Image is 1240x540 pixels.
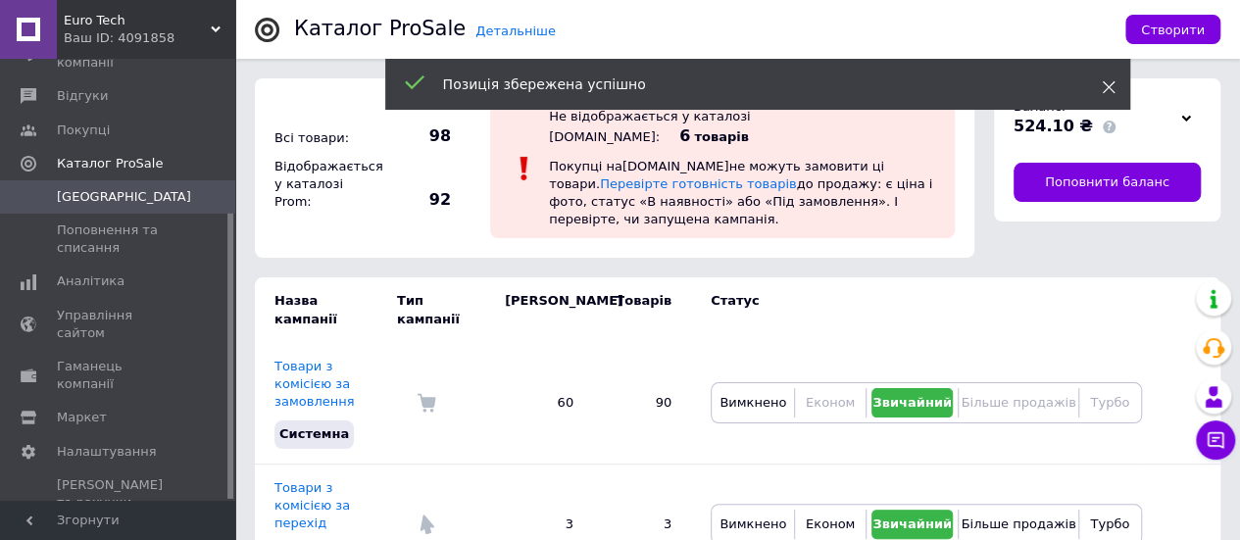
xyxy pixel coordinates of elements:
span: Більше продажів [961,395,1075,410]
td: Товарів [593,277,691,342]
button: Економ [800,388,860,417]
span: Управління сайтом [57,307,181,342]
button: Вимкнено [717,510,789,539]
td: Назва кампанії [255,277,397,342]
button: Більше продажів [964,388,1072,417]
span: Турбо [1090,395,1129,410]
span: товарів [694,129,748,144]
span: Системна [279,426,349,441]
div: Відображається у каталозі Prom: [270,153,377,217]
td: 90 [593,343,691,464]
span: Звичайний [872,516,952,531]
img: :exclamation: [510,154,539,183]
button: Вимкнено [717,388,789,417]
button: Звичайний [871,388,954,417]
span: 524.10 ₴ [1014,117,1093,135]
img: Комісія за замовлення [417,393,436,413]
span: 92 [382,189,451,211]
span: Маркет [57,409,107,426]
button: Створити [1125,15,1220,44]
span: Покупці [57,122,110,139]
button: Турбо [1084,388,1136,417]
span: Відгуки [57,87,108,105]
div: Каталог ProSale [294,19,466,39]
span: Економ [806,395,855,410]
a: Детальніше [475,24,556,38]
span: Поповнення та списання [57,221,181,257]
a: Перевірте готовність товарів [600,176,797,191]
span: 98 [382,125,451,147]
span: Створити [1141,23,1205,37]
td: 60 [485,343,593,464]
span: Каталог ProSale [57,155,163,172]
span: Вимкнено [719,395,786,410]
a: Товари з комісією за замовлення [274,359,354,409]
span: Поповнити баланс [1045,173,1169,191]
td: Статус [691,277,1142,342]
span: Налаштування [57,443,157,461]
button: Турбо [1084,510,1136,539]
span: Вимкнено [719,516,786,531]
img: Комісія за перехід [417,515,436,534]
span: Більше продажів [961,516,1075,531]
a: Поповнити баланс [1014,163,1201,202]
td: [PERSON_NAME] [485,277,593,342]
span: Euro Tech [64,12,211,29]
span: Турбо [1090,516,1129,531]
button: Економ [800,510,860,539]
a: Товари з комісією за перехід [274,480,350,530]
button: Чат з покупцем [1196,420,1235,460]
span: Звичайний [872,395,952,410]
div: Ваш ID: 4091858 [64,29,235,47]
button: Більше продажів [964,510,1072,539]
span: Гаманець компанії [57,358,181,393]
button: Звичайний [871,510,954,539]
span: Економ [806,516,855,531]
span: Аналітика [57,272,124,290]
span: 6 [679,126,690,145]
span: Покупці на [DOMAIN_NAME] не можуть замовити ці товари. до продажу: є ціна і фото, статус «В наявн... [549,159,932,227]
div: Всі товари: [270,124,377,152]
div: Позиція збережена успішно [443,74,1053,94]
span: [GEOGRAPHIC_DATA] [57,188,191,206]
td: Тип кампанії [397,277,485,342]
